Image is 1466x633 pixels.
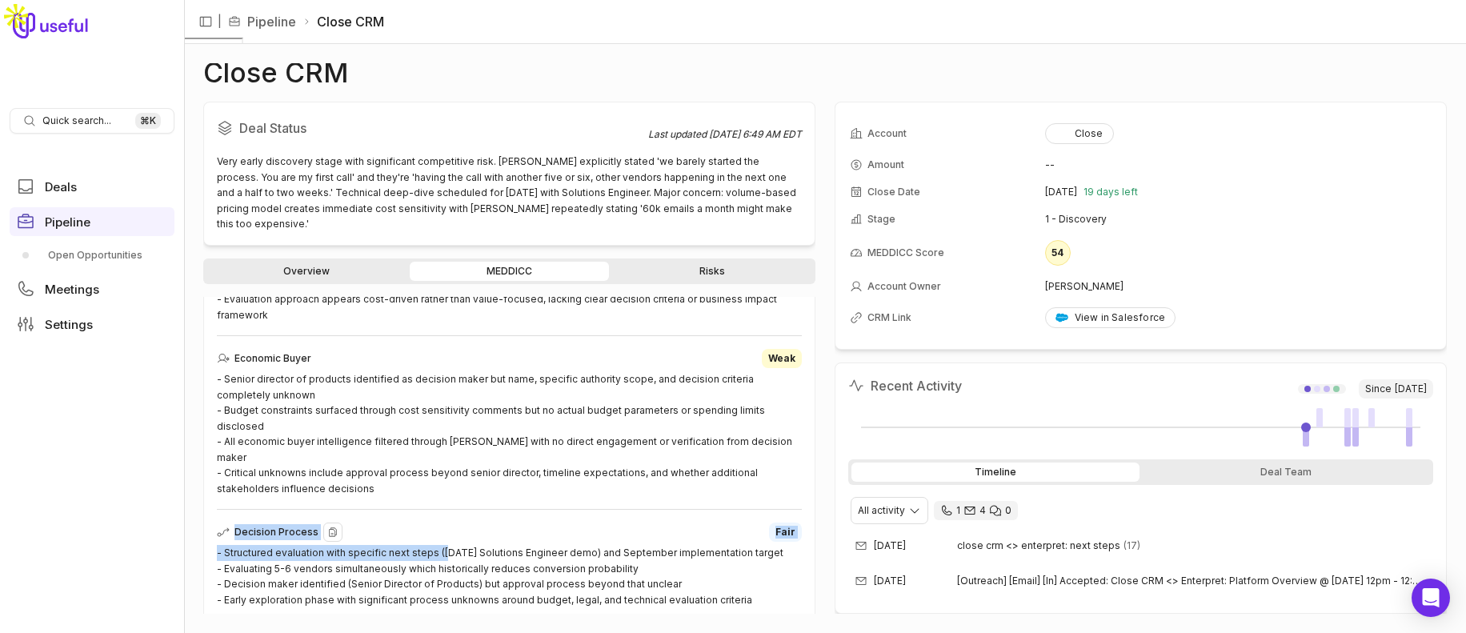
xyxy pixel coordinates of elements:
h1: Close CRM [203,63,348,82]
div: Open Intercom Messenger [1412,579,1450,617]
span: Account [867,127,907,140]
time: [DATE] [1395,383,1427,395]
span: Amount [867,158,904,171]
time: [DATE] [874,539,906,552]
span: close crm <> enterpret: next steps [957,539,1120,552]
div: 54 [1045,240,1071,266]
time: [DATE] [1045,186,1077,198]
span: Account Owner [867,280,941,293]
a: Overview [206,262,407,281]
a: View in Salesforce [1045,307,1176,328]
span: CRM Link [867,311,911,324]
span: Pipeline [45,216,90,228]
span: Quick search... [42,114,111,127]
span: 19 days left [1083,186,1138,198]
span: Stage [867,213,895,226]
div: Very early discovery stage with significant competitive risk. [PERSON_NAME] explicitly stated 'we... [217,154,802,232]
div: Economic Buyer [217,349,802,368]
td: -- [1045,152,1432,178]
span: Fair [775,526,795,539]
span: Deals [45,181,77,193]
button: Close [1045,123,1114,144]
a: Deals [10,172,174,201]
span: MEDDICC Score [867,246,944,259]
a: Meetings [10,274,174,303]
span: Settings [45,319,93,331]
kbd: ⌘ K [135,113,161,129]
div: Decision Process [217,523,802,542]
a: Settings [10,310,174,339]
span: Close Date [867,186,920,198]
div: Timeline [851,463,1140,482]
div: - Structured evaluation with specific next steps ([DATE] Solutions Engineer demo) and September i... [217,545,802,607]
td: 1 - Discovery [1045,206,1432,232]
span: 17 emails in thread [1124,539,1140,552]
td: [PERSON_NAME] [1045,274,1432,299]
div: Close [1055,127,1104,140]
span: Meetings [45,283,99,295]
div: View in Salesforce [1055,311,1166,324]
div: Last updated [648,128,802,141]
div: Pipeline submenu [10,242,174,268]
div: Deal Team [1143,463,1431,482]
a: Risks [612,262,812,281]
h2: Deal Status [217,115,648,141]
div: 1 call and 4 email threads [934,501,1018,520]
time: [DATE] 6:49 AM EDT [709,128,802,140]
a: Open Opportunities [10,242,174,268]
span: Since [1359,379,1433,399]
a: MEDDICC [410,262,610,281]
a: Pipeline [10,207,174,236]
span: Weak [768,352,795,365]
span: [Outreach] [Email] [In] Accepted: Close CRM <> Enterpret: Platform Overview @ [DATE] 12pm - 12:45... [957,575,1427,587]
h2: Recent Activity [848,376,962,395]
div: - Senior director of products identified as decision maker but name, specific authority scope, an... [217,371,802,496]
time: [DATE] [874,575,906,587]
